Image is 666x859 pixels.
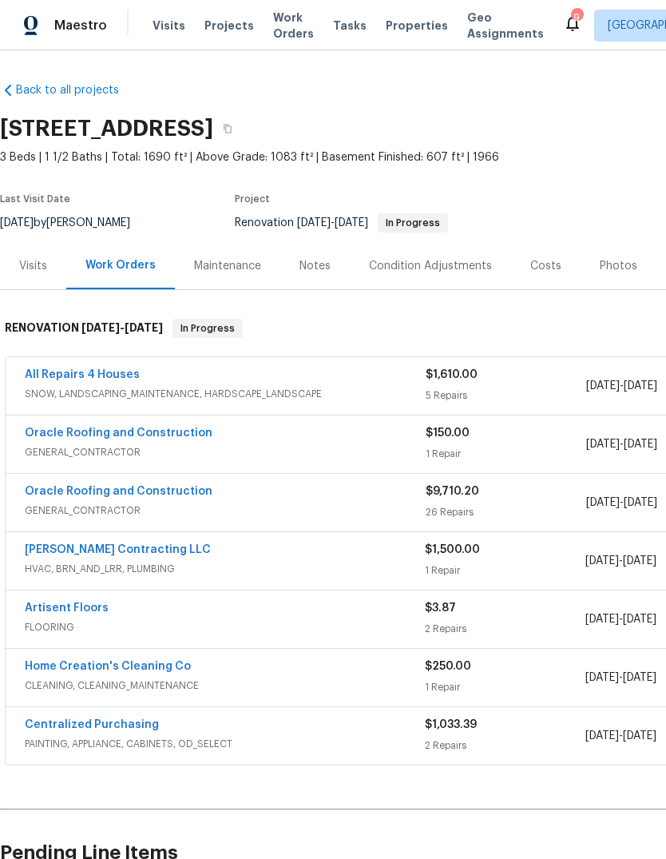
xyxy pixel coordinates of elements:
span: FLOORING [25,619,425,635]
span: - [586,495,657,511]
a: Oracle Roofing and Construction [25,486,212,497]
span: - [586,436,657,452]
span: - [585,553,656,569]
div: Visits [19,258,47,274]
a: Home Creation's Cleaning Co [25,661,191,672]
div: Photos [600,258,637,274]
span: CLEANING, CLEANING_MAINTENANCE [25,678,425,694]
span: [DATE] [586,439,620,450]
div: 1 Repair [425,563,585,579]
span: - [585,670,656,686]
span: [DATE] [335,217,368,229]
span: [DATE] [81,322,120,333]
div: 9 [571,10,582,26]
a: Artisent Floors [25,602,109,614]
span: [DATE] [586,380,620,392]
span: Maestro [54,18,107,34]
span: [DATE] [624,380,657,392]
span: - [585,611,656,627]
span: Projects [204,18,254,34]
div: Notes [299,258,331,274]
span: Visits [153,18,185,34]
span: GENERAL_CONTRACTOR [25,444,426,460]
div: 26 Repairs [426,504,586,520]
span: Project [235,194,270,204]
span: Properties [386,18,448,34]
span: [DATE] [585,672,619,683]
div: 5 Repairs [426,388,586,404]
span: [DATE] [586,497,620,508]
a: Centralized Purchasing [25,719,159,730]
div: 2 Repairs [425,738,585,754]
span: $9,710.20 [426,486,479,497]
h6: RENOVATION [5,319,163,338]
span: [DATE] [585,614,619,625]
span: $150.00 [426,428,470,439]
span: $250.00 [425,661,471,672]
span: $1,610.00 [426,369,478,380]
span: [DATE] [624,439,657,450]
span: [DATE] [297,217,331,229]
div: Maintenance [194,258,261,274]
span: [DATE] [624,497,657,508]
span: $1,033.39 [425,719,477,730]
span: Renovation [235,217,448,229]
a: All Repairs 4 Houses [25,369,140,380]
span: - [297,217,368,229]
span: Tasks [333,20,367,31]
span: [DATE] [125,322,163,333]
button: Copy Address [213,114,242,143]
a: Oracle Roofing and Construction [25,428,212,439]
div: 1 Repair [425,679,585,695]
span: HVAC, BRN_AND_LRR, PLUMBING [25,561,425,577]
span: In Progress [379,218,446,228]
span: [DATE] [585,555,619,567]
span: - [81,322,163,333]
span: [DATE] [623,672,656,683]
div: Work Orders [85,257,156,273]
span: - [585,728,656,744]
span: In Progress [174,320,241,336]
span: [DATE] [623,555,656,567]
span: - [586,378,657,394]
span: SNOW, LANDSCAPING_MAINTENANCE, HARDSCAPE_LANDSCAPE [25,386,426,402]
span: $1,500.00 [425,544,480,555]
span: $3.87 [425,602,456,614]
span: [DATE] [623,730,656,742]
span: Geo Assignments [467,10,544,42]
span: [DATE] [623,614,656,625]
span: Work Orders [273,10,314,42]
div: Condition Adjustments [369,258,492,274]
span: PAINTING, APPLIANCE, CABINETS, OD_SELECT [25,736,425,752]
span: GENERAL_CONTRACTOR [25,503,426,519]
div: Costs [530,258,561,274]
div: 1 Repair [426,446,586,462]
div: 2 Repairs [425,621,585,637]
a: [PERSON_NAME] Contracting LLC [25,544,211,555]
span: [DATE] [585,730,619,742]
